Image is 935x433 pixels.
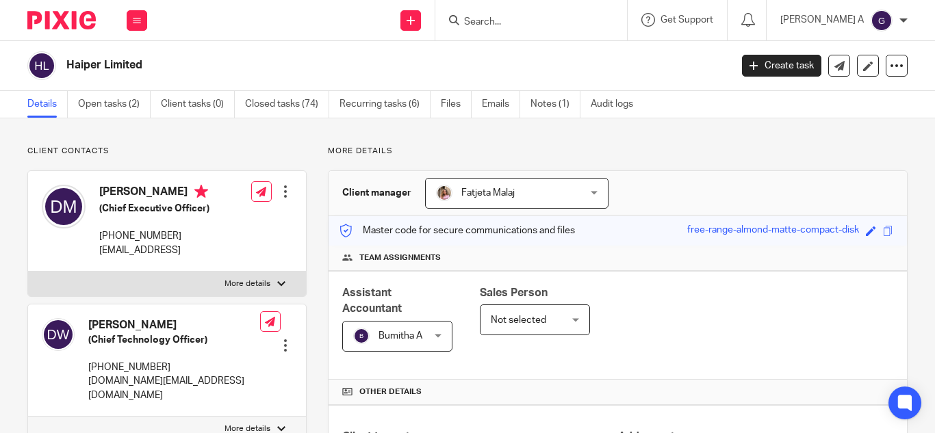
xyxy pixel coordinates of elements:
[461,188,515,198] span: Fatjeta Malaj
[353,328,370,344] img: svg%3E
[99,244,209,257] p: [EMAIL_ADDRESS]
[339,224,575,237] p: Master code for secure communications and files
[194,185,208,198] i: Primary
[78,91,151,118] a: Open tasks (2)
[42,185,86,228] img: svg%3E
[99,229,209,243] p: [PHONE_NUMBER]
[480,287,548,298] span: Sales Person
[482,91,520,118] a: Emails
[27,91,68,118] a: Details
[88,318,260,332] h4: [PERSON_NAME]
[225,278,270,289] p: More details
[359,252,441,263] span: Team assignments
[27,11,96,29] img: Pixie
[436,185,452,201] img: MicrosoftTeams-image%20(5).png
[161,91,235,118] a: Client tasks (0)
[379,331,422,341] span: Bumitha A
[742,55,821,77] a: Create task
[42,318,75,351] img: svg%3E
[463,16,586,29] input: Search
[88,374,260,402] p: [DOMAIN_NAME][EMAIL_ADDRESS][DOMAIN_NAME]
[340,91,431,118] a: Recurring tasks (6)
[342,287,402,314] span: Assistant Accountant
[88,333,260,347] h5: (Chief Technology Officer)
[441,91,472,118] a: Files
[27,51,56,80] img: svg%3E
[88,360,260,374] p: [PHONE_NUMBER]
[99,202,209,215] h5: (Chief Executive Officer)
[530,91,580,118] a: Notes (1)
[328,146,908,157] p: More details
[27,146,307,157] p: Client contacts
[99,185,209,202] h4: [PERSON_NAME]
[687,223,859,239] div: free-range-almond-matte-compact-disk
[342,186,411,200] h3: Client manager
[591,91,643,118] a: Audit logs
[66,58,591,73] h2: Haiper Limited
[871,10,893,31] img: svg%3E
[359,386,422,397] span: Other details
[780,13,864,27] p: [PERSON_NAME] A
[661,15,713,25] span: Get Support
[491,315,546,325] span: Not selected
[245,91,329,118] a: Closed tasks (74)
